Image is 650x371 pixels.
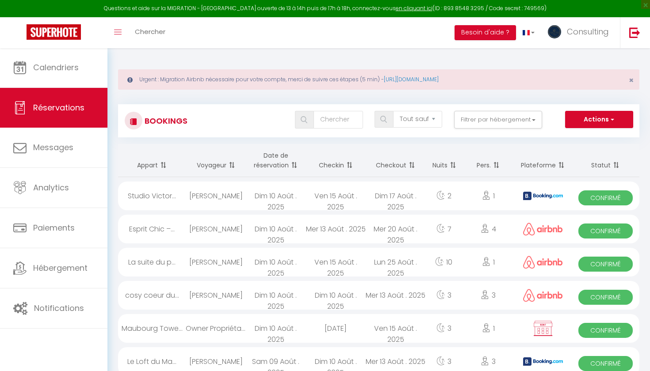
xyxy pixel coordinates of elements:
[565,111,633,129] button: Actions
[128,17,172,48] a: Chercher
[33,182,69,193] span: Analytics
[33,62,79,73] span: Calendriers
[33,222,75,233] span: Paiements
[426,144,463,177] th: Sort by nights
[384,76,439,83] a: [URL][DOMAIN_NAME]
[541,17,620,48] a: ... Consulting
[246,144,306,177] th: Sort by booking date
[567,26,609,37] span: Consulting
[629,75,634,86] span: ×
[572,144,639,177] th: Sort by status
[186,144,246,177] th: Sort by guest
[27,24,81,40] img: Super Booking
[396,4,432,12] a: en cliquant ici
[34,303,84,314] span: Notifications
[366,144,426,177] th: Sort by checkout
[306,144,366,177] th: Sort by checkin
[514,144,572,177] th: Sort by channel
[629,27,640,38] img: logout
[118,144,186,177] th: Sort by rentals
[462,144,514,177] th: Sort by people
[118,69,639,90] div: Urgent : Migration Airbnb nécessaire pour votre compte, merci de suivre ces étapes (5 min) -
[135,27,165,36] span: Chercher
[33,142,73,153] span: Messages
[314,111,363,129] input: Chercher
[142,111,187,131] h3: Bookings
[33,262,88,273] span: Hébergement
[455,25,516,40] button: Besoin d'aide ?
[33,102,84,113] span: Réservations
[629,76,634,84] button: Close
[454,111,543,129] button: Filtrer par hébergement
[548,25,561,38] img: ...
